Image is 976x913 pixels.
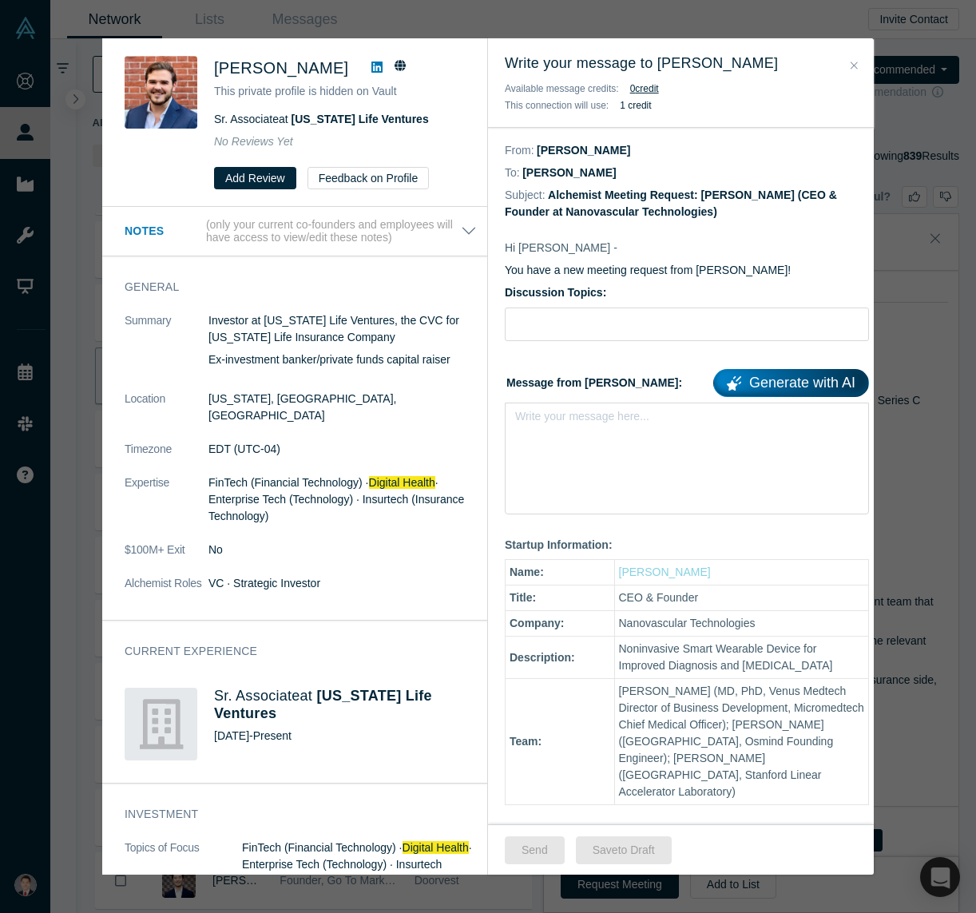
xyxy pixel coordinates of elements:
[125,575,208,609] dt: Alchemist Roles
[214,728,477,744] div: [DATE] - Present
[505,100,609,111] span: This connection will use:
[208,476,464,522] span: · Enterprise Tech (Technology) · Insurtech (Insurance Technology)
[505,165,520,181] dt: To:
[125,218,477,245] button: Notes (only your current co-founders and employees will have access to view/edit these notes)
[505,189,837,218] dd: Alchemist Meeting Request: [PERSON_NAME] (CEO & Founder at Nanovascular Technologies)
[125,643,454,660] h3: Current Experience
[214,59,348,77] span: [PERSON_NAME]
[242,841,472,887] span: · Enterprise Tech (Technology) · Insurtech (Insurance Technology)
[125,474,208,542] dt: Expertise
[713,369,869,397] a: Generate with AI
[307,167,430,189] button: Feedback on Profile
[125,391,208,441] dt: Location
[125,542,208,575] dt: $100M+ Exit
[208,441,477,458] dd: EDT (UTC-04)
[214,83,465,100] p: This private profile is hidden on Vault
[846,57,863,75] button: Close
[630,81,659,97] button: 0credit
[516,408,859,435] div: rdw-editor
[505,240,869,256] p: Hi [PERSON_NAME] -
[208,575,477,592] dd: VC · Strategic Investor
[505,262,869,279] p: You have a new meeting request from [PERSON_NAME]!
[505,187,546,204] dt: Subject:
[214,688,477,722] h4: Sr. Associate at
[125,56,197,129] img: John Masson's Profile Image
[125,688,197,760] img: New York Life Ventures's Logo
[208,542,477,558] dd: No
[505,83,619,94] span: Available message credits:
[208,312,477,346] p: Investor at [US_STATE] Life Ventures, the CVC for [US_STATE] Life Insurance Company
[214,113,429,125] span: Sr. Associate at
[576,836,672,864] button: Saveto Draft
[620,100,651,111] b: 1 credit
[208,351,477,368] p: Ex-investment banker/private funds capital raiser
[292,113,429,125] a: [US_STATE] Life Ventures
[369,476,435,489] span: Digital Health
[242,841,403,854] span: FinTech (Financial Technology) ·
[125,441,208,474] dt: Timezone
[505,284,869,301] label: Discussion Topics:
[125,312,208,391] dt: Summary
[125,279,454,296] h3: General
[505,836,565,864] button: Send
[206,218,461,245] p: (only your current co-founders and employees will have access to view/edit these notes)
[208,391,477,424] dd: [US_STATE], [GEOGRAPHIC_DATA], [GEOGRAPHIC_DATA]
[214,135,293,148] span: No Reviews Yet
[505,403,869,514] div: rdw-wrapper
[403,841,469,854] span: Digital Health
[505,363,869,397] label: Message from [PERSON_NAME]:
[214,688,432,721] a: [US_STATE] Life Ventures
[522,166,616,179] dd: [PERSON_NAME]
[125,840,242,907] dt: Topics of Focus
[505,142,534,159] dt: From:
[505,53,857,74] h3: Write your message to [PERSON_NAME]
[208,476,369,489] span: FinTech (Financial Technology) ·
[537,144,630,157] dd: [PERSON_NAME]
[214,167,296,189] button: Add Review
[125,806,454,823] h3: Investment
[125,223,203,240] h3: Notes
